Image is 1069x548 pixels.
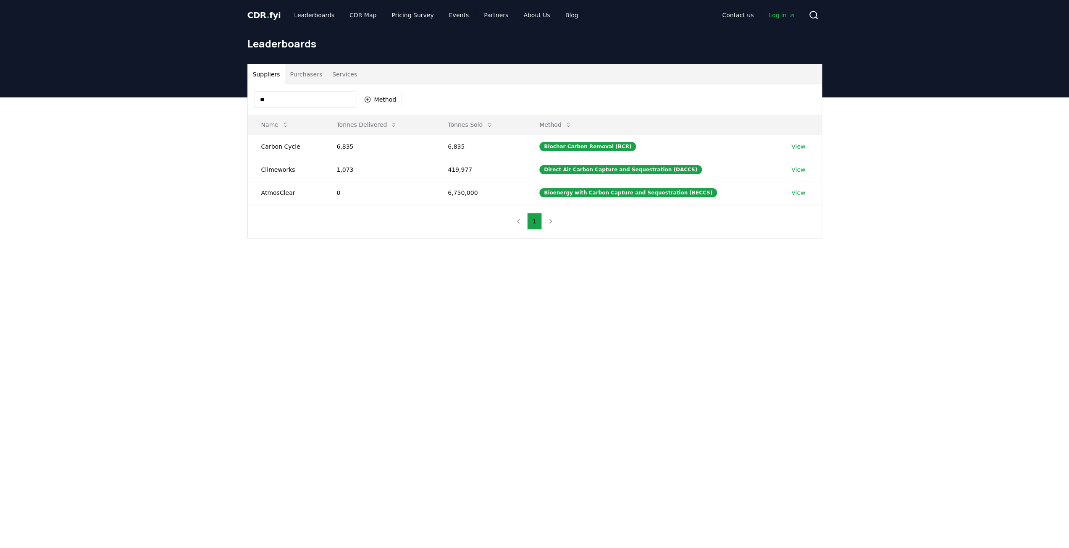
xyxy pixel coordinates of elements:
h1: Leaderboards [247,37,822,50]
a: Events [442,8,475,23]
a: Pricing Survey [385,8,440,23]
a: Contact us [715,8,760,23]
td: Carbon Cycle [248,135,323,158]
nav: Main [287,8,585,23]
td: 419,977 [434,158,526,181]
a: View [791,142,805,151]
button: Tonnes Delivered [330,116,404,133]
button: Services [327,64,362,84]
a: About Us [517,8,557,23]
a: CDR Map [343,8,383,23]
a: Leaderboards [287,8,341,23]
span: CDR fyi [247,10,281,20]
a: CDR.fyi [247,9,281,21]
div: Direct Air Carbon Capture and Sequestration (DACCS) [539,165,702,174]
a: Partners [477,8,515,23]
td: AtmosClear [248,181,323,204]
td: 6,835 [323,135,434,158]
td: 1,073 [323,158,434,181]
nav: Main [715,8,801,23]
a: Log in [762,8,801,23]
a: View [791,189,805,197]
td: 6,835 [434,135,526,158]
a: View [791,165,805,174]
button: Suppliers [248,64,285,84]
button: 1 [527,213,542,230]
span: . [266,10,269,20]
div: Biochar Carbon Removal (BCR) [539,142,636,151]
div: Bioenergy with Carbon Capture and Sequestration (BECCS) [539,188,717,197]
button: Tonnes Sold [441,116,499,133]
td: 6,750,000 [434,181,526,204]
button: Name [255,116,295,133]
span: Log in [769,11,795,19]
td: Climeworks [248,158,323,181]
button: Purchasers [285,64,327,84]
td: 0 [323,181,434,204]
button: Method [533,116,578,133]
button: Method [359,93,402,106]
a: Blog [559,8,585,23]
